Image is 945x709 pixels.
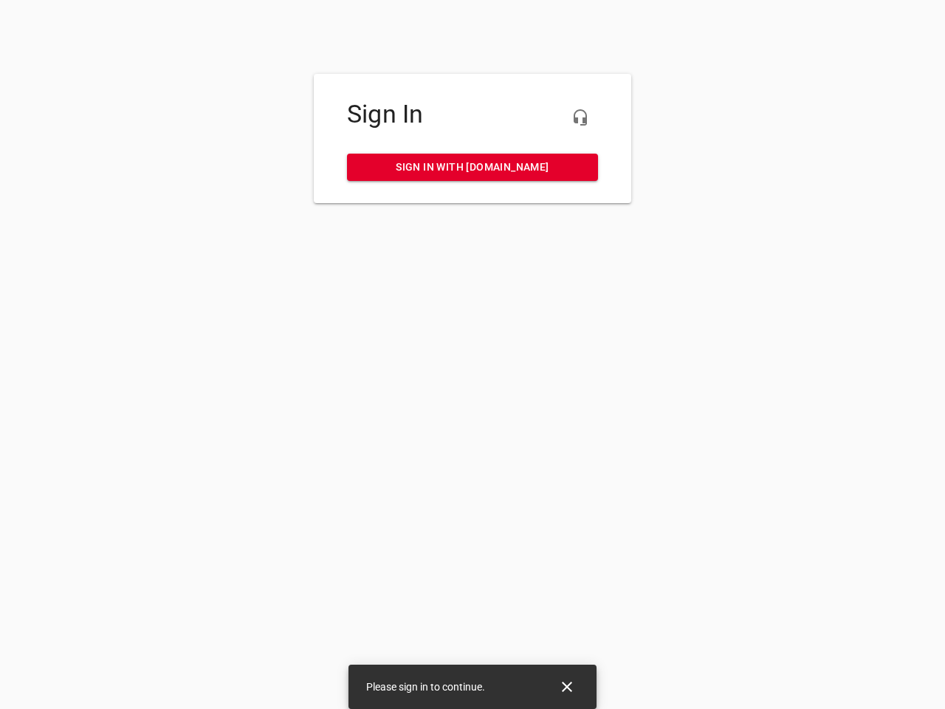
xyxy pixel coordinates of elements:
[359,158,586,177] span: Sign in with [DOMAIN_NAME]
[347,100,598,129] h4: Sign In
[366,681,485,693] span: Please sign in to continue.
[549,669,585,705] button: Close
[347,154,598,181] a: Sign in with [DOMAIN_NAME]
[563,100,598,135] button: Live Chat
